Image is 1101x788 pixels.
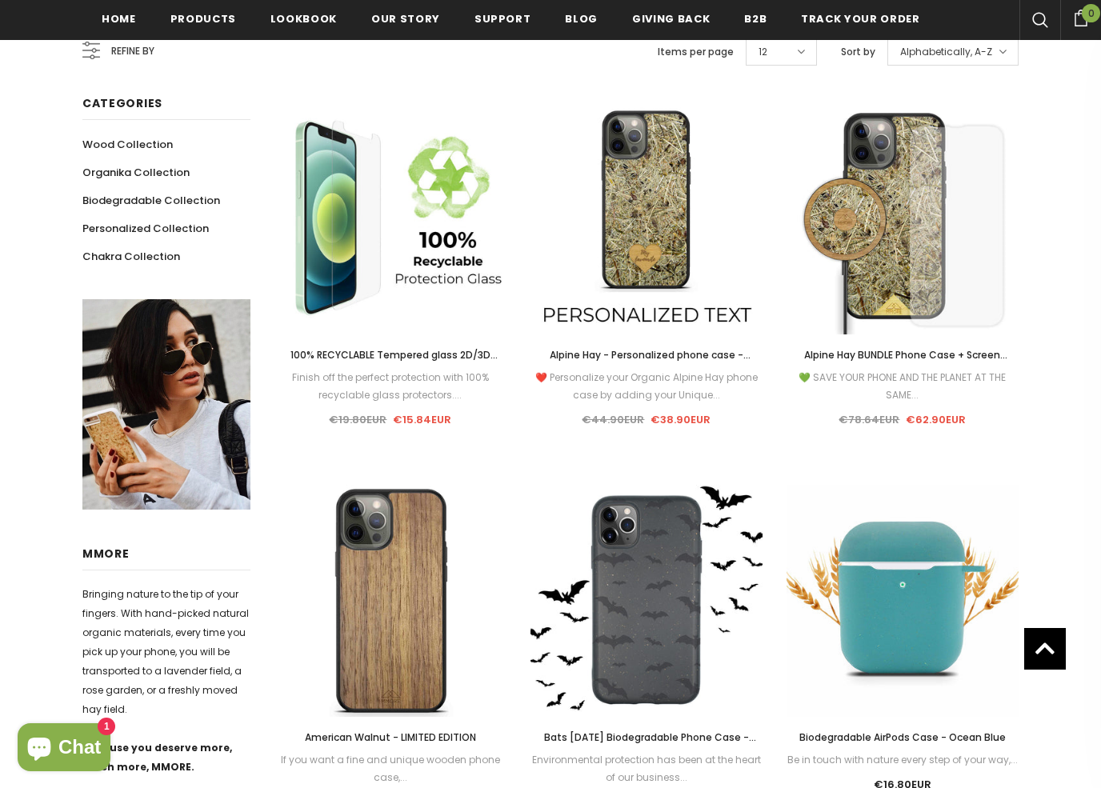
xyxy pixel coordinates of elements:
[102,11,136,26] span: Home
[900,44,992,60] span: Alphabetically, A-Z
[632,11,710,26] span: Giving back
[744,11,767,26] span: B2B
[550,348,751,379] span: Alpine Hay - Personalized phone case - Personalized gift
[906,412,966,427] span: €62.90EUR
[13,723,115,775] inbox-online-store-chat: Shopify online store chat
[305,730,476,744] span: American Walnut - LIMITED EDITION
[82,741,232,774] strong: Because you deserve more, much more, MMORE.
[82,186,220,214] a: Biodegradable Collection
[393,412,451,427] span: €15.84EUR
[82,214,209,242] a: Personalized Collection
[170,11,236,26] span: Products
[82,95,162,111] span: Categories
[565,11,598,26] span: Blog
[799,730,1006,744] span: Biodegradable AirPods Case - Ocean Blue
[82,158,190,186] a: Organika Collection
[530,751,763,786] div: Environmental protection has been at the heart of our business...
[530,369,763,404] div: ❤️ Personalize your Organic Alpine Hay phone case by adding your Unique...
[82,242,180,270] a: Chakra Collection
[274,729,506,746] a: American Walnut - LIMITED EDITION
[787,729,1019,746] a: Biodegradable AirPods Case - Ocean Blue
[658,44,734,60] label: Items per page
[82,546,130,562] span: MMORE
[582,412,644,427] span: €44.90EUR
[82,130,173,158] a: Wood Collection
[1060,7,1101,26] a: 0
[329,412,386,427] span: €19.80EUR
[801,11,919,26] span: Track your order
[82,193,220,208] span: Biodegradable Collection
[804,348,1007,379] span: Alpine Hay BUNDLE Phone Case + Screen Protector + Alpine Hay Wireless Charger
[530,729,763,746] a: Bats [DATE] Biodegradable Phone Case - Black
[787,369,1019,404] div: 💚 SAVE YOUR PHONE AND THE PLANET AT THE SAME...
[544,730,756,762] span: Bats [DATE] Biodegradable Phone Case - Black
[82,249,180,264] span: Chakra Collection
[274,751,506,786] div: If you want a fine and unique wooden phone case,...
[274,346,506,364] a: 100% RECYCLABLE Tempered glass 2D/3D screen protector
[651,412,711,427] span: €38.90EUR
[82,165,190,180] span: Organika Collection
[290,348,498,379] span: 100% RECYCLABLE Tempered glass 2D/3D screen protector
[530,346,763,364] a: Alpine Hay - Personalized phone case - Personalized gift
[82,137,173,152] span: Wood Collection
[274,369,506,404] div: Finish off the perfect protection with 100% recyclable glass protectors....
[474,11,531,26] span: support
[111,42,154,60] span: Refine by
[787,346,1019,364] a: Alpine Hay BUNDLE Phone Case + Screen Protector + Alpine Hay Wireless Charger
[270,11,337,26] span: Lookbook
[759,44,767,60] span: 12
[787,751,1019,769] div: Be in touch with nature every step of your way,...
[839,412,899,427] span: €78.64EUR
[82,221,209,236] span: Personalized Collection
[1082,4,1100,22] span: 0
[82,585,250,719] p: Bringing nature to the tip of your fingers. With hand-picked natural organic materials, every tim...
[841,44,875,60] label: Sort by
[371,11,440,26] span: Our Story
